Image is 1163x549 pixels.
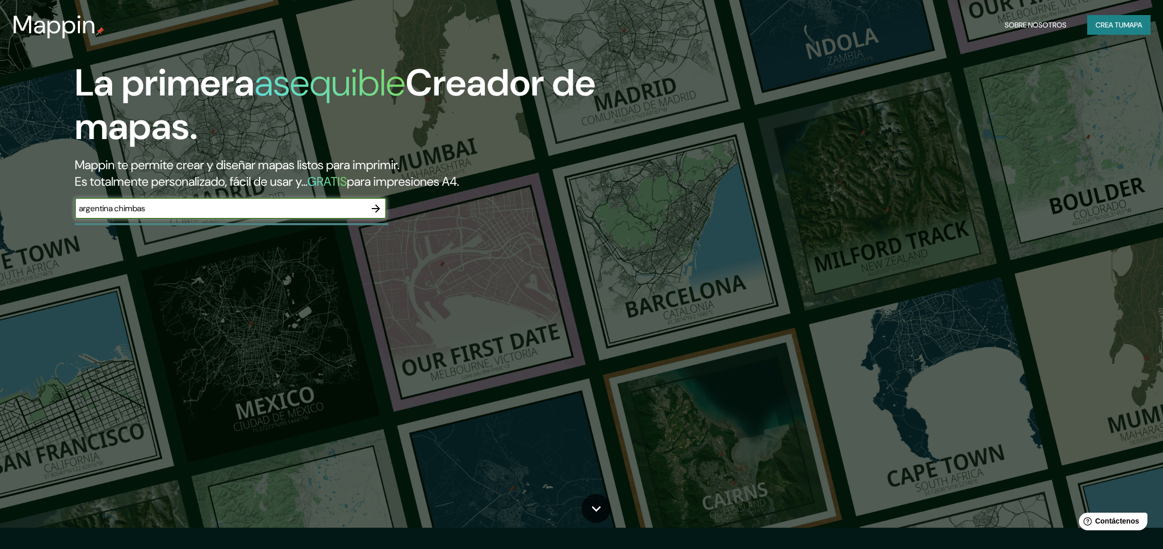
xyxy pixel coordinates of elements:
font: Es totalmente personalizado, fácil de usar y... [75,173,307,189]
font: Creador de mapas. [75,59,596,150]
input: Elige tu lugar favorito [75,202,366,214]
button: Sobre nosotros [1000,15,1071,35]
font: Mappin [12,8,96,41]
font: La primera [75,59,254,107]
font: para impresiones A4. [347,173,459,189]
font: mapa [1124,20,1142,30]
font: Sobre nosotros [1005,20,1066,30]
iframe: Lanzador de widgets de ayuda [1071,509,1152,538]
img: pin de mapeo [96,27,104,35]
font: GRATIS [307,173,347,189]
font: Mappin te permite crear y diseñar mapas listos para imprimir. [75,157,399,173]
button: Crea tumapa [1087,15,1151,35]
font: asequible [254,59,405,107]
font: Crea tu [1096,20,1124,30]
